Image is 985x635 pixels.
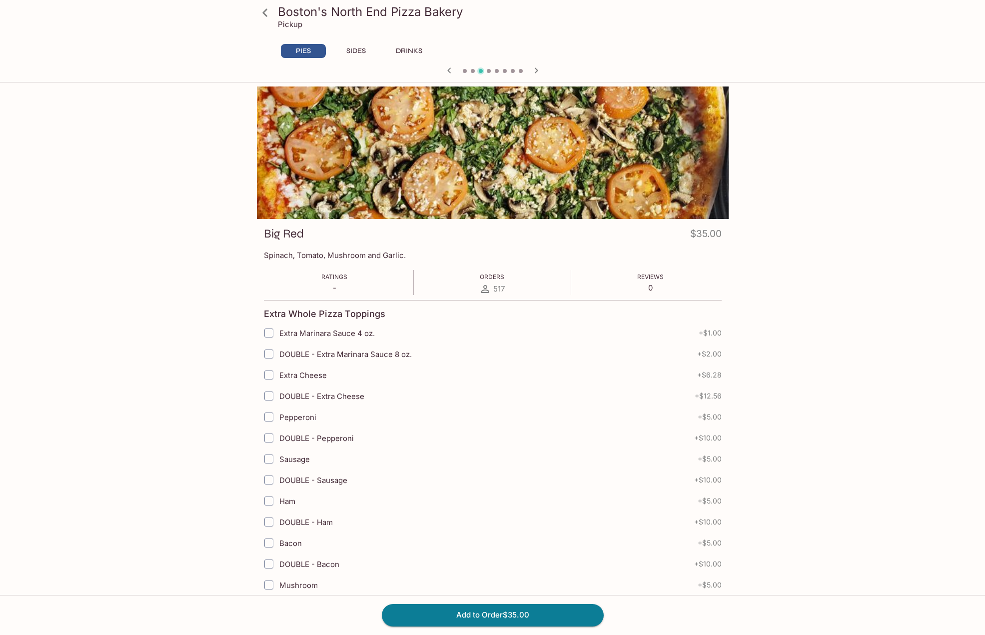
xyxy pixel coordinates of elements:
p: Spinach, Tomato, Mushroom and Garlic. [264,250,722,260]
span: Sausage [279,454,310,464]
span: + $1.00 [699,329,722,337]
span: + $5.00 [698,539,722,547]
span: + $2.00 [697,350,722,358]
span: Ham [279,496,295,506]
span: + $5.00 [698,455,722,463]
span: + $5.00 [698,497,722,505]
span: Extra Cheese [279,370,327,380]
span: Orders [480,273,504,280]
span: Pepperoni [279,412,316,422]
p: 0 [637,283,664,292]
div: Big Red [257,86,729,219]
span: + $10.00 [694,434,722,442]
span: + $10.00 [694,476,722,484]
button: PIES [281,44,326,58]
span: + $5.00 [698,581,722,589]
span: DOUBLE - Extra Cheese [279,391,364,401]
span: + $12.56 [695,392,722,400]
h4: $35.00 [690,226,722,245]
span: + $10.00 [694,560,722,568]
span: + $5.00 [698,413,722,421]
p: - [321,283,347,292]
span: + $10.00 [694,518,722,526]
button: Add to Order$35.00 [382,604,604,626]
span: 517 [493,284,505,293]
button: SIDES [334,44,379,58]
span: Ratings [321,273,347,280]
span: Extra Marinara Sauce 4 oz. [279,328,375,338]
span: + $6.28 [697,371,722,379]
h3: Boston's North End Pizza Bakery [278,4,725,19]
span: Bacon [279,538,302,548]
span: DOUBLE - Ham [279,517,333,527]
p: Pickup [278,19,302,29]
span: Reviews [637,273,664,280]
span: DOUBLE - Pepperoni [279,433,354,443]
span: DOUBLE - Sausage [279,475,347,485]
button: DRINKS [387,44,432,58]
span: DOUBLE - Extra Marinara Sauce 8 oz. [279,349,412,359]
span: Mushroom [279,580,318,590]
span: DOUBLE - Bacon [279,559,339,569]
h3: Big Red [264,226,304,241]
h4: Extra Whole Pizza Toppings [264,308,385,319]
